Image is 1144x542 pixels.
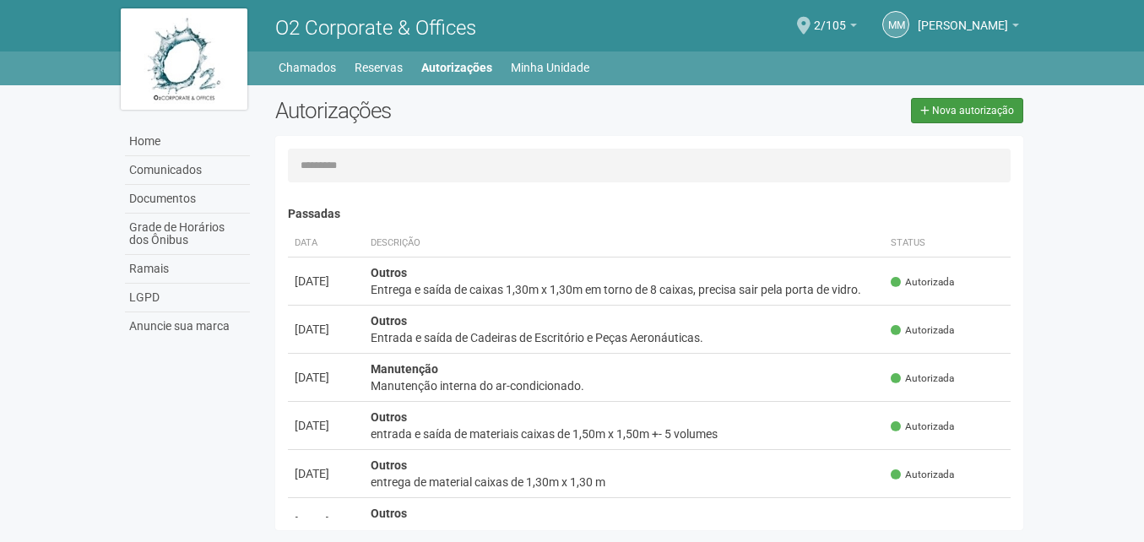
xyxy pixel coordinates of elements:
div: [DATE] [295,273,357,290]
strong: Outros [371,266,407,279]
th: Descrição [364,230,885,257]
span: Autorizada [891,468,954,482]
h4: Passadas [288,208,1011,220]
strong: Outros [371,314,407,328]
a: Grade de Horários dos Ônibus [125,214,250,255]
strong: Outros [371,507,407,520]
span: Autorizada [891,516,954,530]
a: LGPD [125,284,250,312]
div: Manutenção interna do ar-condicionado. [371,377,878,394]
a: Nova autorização [911,98,1023,123]
a: Ramais [125,255,250,284]
a: MM [882,11,909,38]
span: Autorizada [891,371,954,386]
span: Nova autorização [932,105,1014,117]
div: [DATE] [295,417,357,434]
a: Autorizações [421,56,492,79]
strong: Outros [371,458,407,472]
strong: Manutenção [371,362,438,376]
div: entrada e saída de materiais caixas de 1,50m x 1,50m +- 5 volumes [371,425,878,442]
a: [PERSON_NAME] [918,21,1019,35]
div: Entrada e saída de Cadeiras de Escritório e Peças Aeronáuticas. [371,329,878,346]
span: Autorizada [891,275,954,290]
div: [DATE] [295,513,357,530]
h2: Autorizações [275,98,637,123]
img: logo.jpg [121,8,247,110]
a: Home [125,127,250,156]
div: [DATE] [295,321,357,338]
span: Marcelo Marins [918,3,1008,32]
a: Minha Unidade [511,56,589,79]
a: Chamados [279,56,336,79]
span: Autorizada [891,420,954,434]
span: Autorizada [891,323,954,338]
th: Data [288,230,364,257]
th: Status [884,230,1011,257]
span: O2 Corporate & Offices [275,16,476,40]
a: Comunicados [125,156,250,185]
a: Reservas [355,56,403,79]
div: entrega de material caixas de 1,30m x 1,30 m [371,474,878,491]
a: 2/105 [814,21,857,35]
span: 2/105 [814,3,846,32]
div: Entrega e saída de caixas 1,30m x 1,30m em torno de 8 caixas, precisa sair pela porta de vidro. [371,281,878,298]
a: Documentos [125,185,250,214]
strong: Outros [371,410,407,424]
div: [DATE] [295,465,357,482]
div: [DATE] [295,369,357,386]
a: Anuncie sua marca [125,312,250,340]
